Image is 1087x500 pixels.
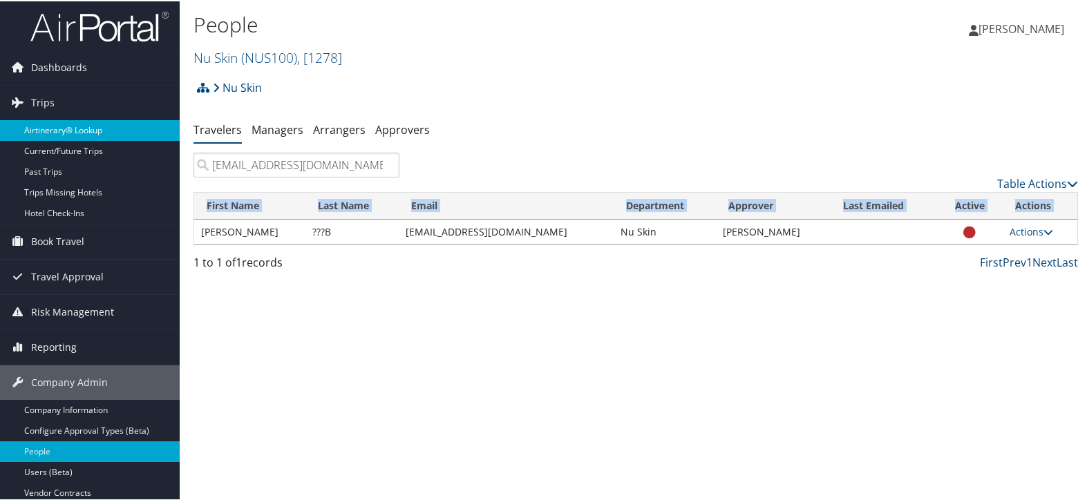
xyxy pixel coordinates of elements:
[305,191,399,218] th: Last Name: activate to sort column descending
[1026,253,1032,269] a: 1
[193,253,399,276] div: 1 to 1 of records
[375,121,430,136] a: Approvers
[716,191,831,218] th: Approver
[213,73,262,100] a: Nu Skin
[399,218,614,243] td: [EMAIL_ADDRESS][DOMAIN_NAME]
[936,191,1003,218] th: Active: activate to sort column ascending
[31,364,108,398] span: Company Admin
[236,253,242,269] span: 1
[194,191,305,218] th: First Name: activate to sort column ascending
[614,218,716,243] td: Nu Skin
[831,191,936,218] th: Last Emailed: activate to sort column ascending
[979,20,1064,35] span: [PERSON_NAME]
[252,121,303,136] a: Managers
[31,84,55,119] span: Trips
[1003,191,1077,218] th: Actions
[305,218,399,243] td: ???B
[1032,253,1057,269] a: Next
[716,218,831,243] td: [PERSON_NAME]
[193,9,783,38] h1: People
[399,191,614,218] th: Email: activate to sort column ascending
[31,223,84,258] span: Book Travel
[969,7,1078,48] a: [PERSON_NAME]
[313,121,366,136] a: Arrangers
[193,121,242,136] a: Travelers
[31,258,104,293] span: Travel Approval
[1010,224,1053,237] a: Actions
[193,151,399,176] input: Search
[1003,253,1026,269] a: Prev
[297,47,342,66] span: , [ 1278 ]
[31,49,87,84] span: Dashboards
[193,47,342,66] a: Nu Skin
[1057,253,1078,269] a: Last
[997,175,1078,190] a: Table Actions
[31,294,114,328] span: Risk Management
[30,9,169,41] img: airportal-logo.png
[31,329,77,363] span: Reporting
[980,253,1003,269] a: First
[614,191,716,218] th: Department: activate to sort column ascending
[194,218,305,243] td: [PERSON_NAME]
[241,47,297,66] span: ( NUS100 )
